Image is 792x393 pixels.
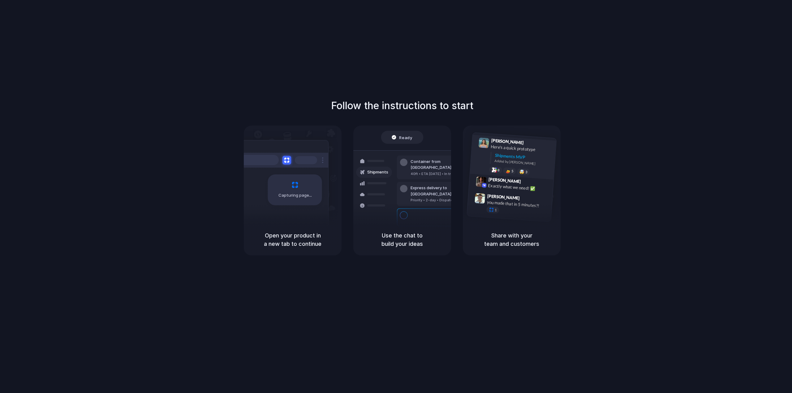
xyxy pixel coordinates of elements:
[487,199,549,209] div: you made that in 5 minutes?!
[491,143,553,154] div: Here's a quick prototype
[525,170,527,174] span: 3
[470,231,553,248] h5: Share with your team and customers
[491,137,524,146] span: [PERSON_NAME]
[523,179,536,186] span: 9:42 AM
[331,98,473,113] h1: Follow the instructions to start
[495,152,552,162] div: Shipments MVP
[411,159,477,171] div: Container from [GEOGRAPHIC_DATA]
[361,231,444,248] h5: Use the chat to build your ideas
[522,195,534,203] span: 9:47 AM
[367,169,388,175] span: Shipments
[488,176,521,185] span: [PERSON_NAME]
[526,140,538,147] span: 9:41 AM
[487,193,520,202] span: [PERSON_NAME]
[495,208,497,212] span: 1
[511,169,514,173] span: 5
[497,169,500,172] span: 8
[411,185,477,197] div: Express delivery to [GEOGRAPHIC_DATA]
[488,182,550,193] div: Exactly what we need! ✅
[411,171,477,177] div: 40ft • ETA [DATE] • In transit
[251,231,334,248] h5: Open your product in a new tab to continue
[519,169,525,174] div: 🤯
[411,198,477,203] div: Priority • 2-day • Dispatched
[494,158,551,167] div: Added by [PERSON_NAME]
[278,192,313,199] span: Capturing page
[399,134,412,140] span: Ready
